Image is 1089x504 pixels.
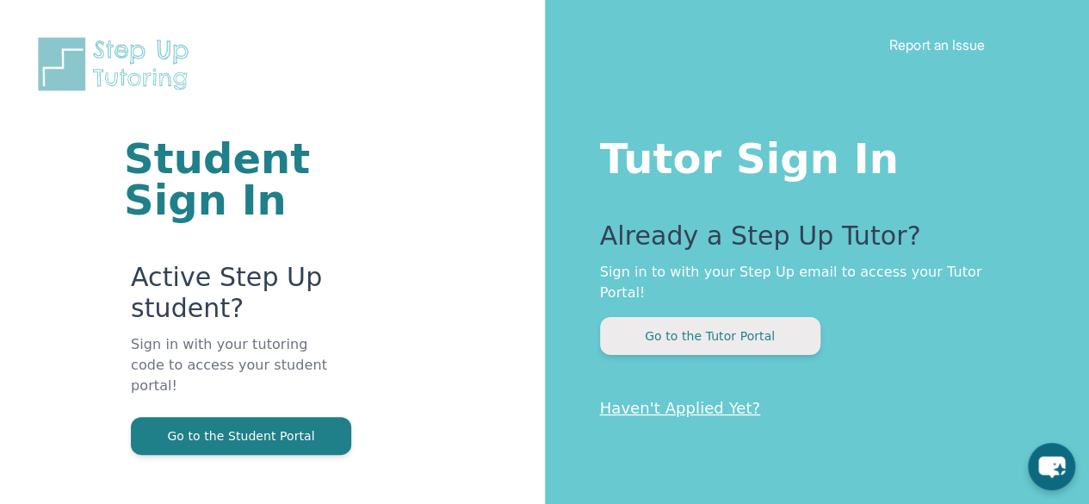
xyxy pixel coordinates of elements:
[889,36,985,53] a: Report an Issue
[600,327,820,344] a: Go to the Tutor Portal
[600,262,1021,303] p: Sign in to with your Step Up email to access your Tutor Portal!
[600,221,1021,262] p: Already a Step Up Tutor?
[34,34,200,94] img: Step Up Tutoring horizontal logo
[600,399,761,417] a: Haven't Applied Yet?
[131,334,338,417] p: Sign in with your tutoring code to access your student portal!
[124,138,338,221] h1: Student Sign In
[600,317,820,355] button: Go to the Tutor Portal
[1028,443,1075,490] button: chat-button
[131,262,338,334] p: Active Step Up student?
[600,131,1021,179] h1: Tutor Sign In
[131,417,351,455] button: Go to the Student Portal
[131,427,351,444] a: Go to the Student Portal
